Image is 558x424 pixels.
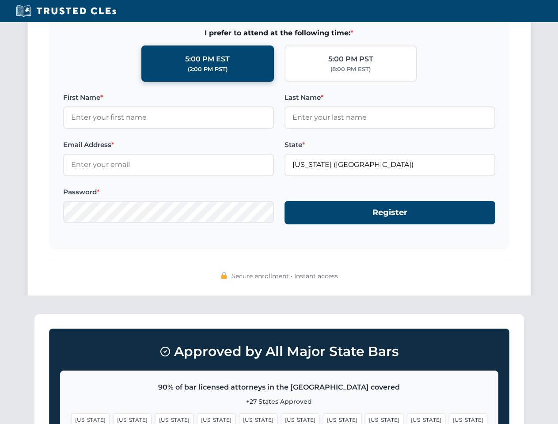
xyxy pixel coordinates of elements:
[63,154,274,176] input: Enter your email
[188,65,228,74] div: (2:00 PM PST)
[63,187,274,197] label: Password
[285,106,495,129] input: Enter your last name
[220,272,228,279] img: 🔒
[63,140,274,150] label: Email Address
[13,4,119,18] img: Trusted CLEs
[285,140,495,150] label: State
[232,271,338,281] span: Secure enrollment • Instant access
[185,53,230,65] div: 5:00 PM EST
[285,201,495,224] button: Register
[285,154,495,176] input: Florida (FL)
[63,106,274,129] input: Enter your first name
[330,65,371,74] div: (8:00 PM EST)
[71,397,487,406] p: +27 States Approved
[63,92,274,103] label: First Name
[328,53,373,65] div: 5:00 PM PST
[285,92,495,103] label: Last Name
[63,27,495,39] span: I prefer to attend at the following time:
[71,382,487,393] p: 90% of bar licensed attorneys in the [GEOGRAPHIC_DATA] covered
[60,340,498,363] h3: Approved by All Major State Bars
